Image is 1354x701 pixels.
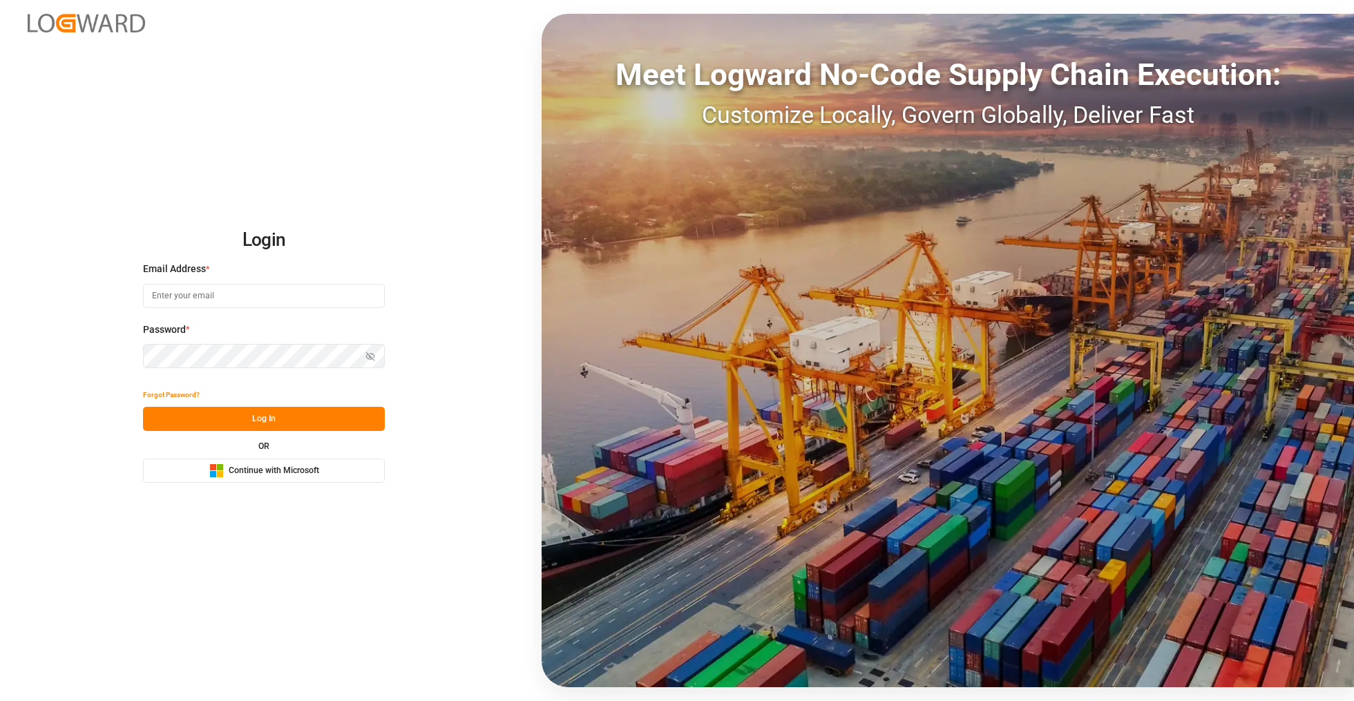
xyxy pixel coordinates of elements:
span: Password [143,323,186,337]
button: Continue with Microsoft [143,459,385,483]
small: OR [258,442,269,450]
span: Email Address [143,262,206,276]
div: Meet Logward No-Code Supply Chain Execution: [542,52,1354,97]
h2: Login [143,218,385,262]
span: Continue with Microsoft [229,465,319,477]
input: Enter your email [143,284,385,308]
img: Logward_new_orange.png [28,14,145,32]
button: Forgot Password? [143,383,200,407]
button: Log In [143,407,385,431]
div: Customize Locally, Govern Globally, Deliver Fast [542,97,1354,133]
